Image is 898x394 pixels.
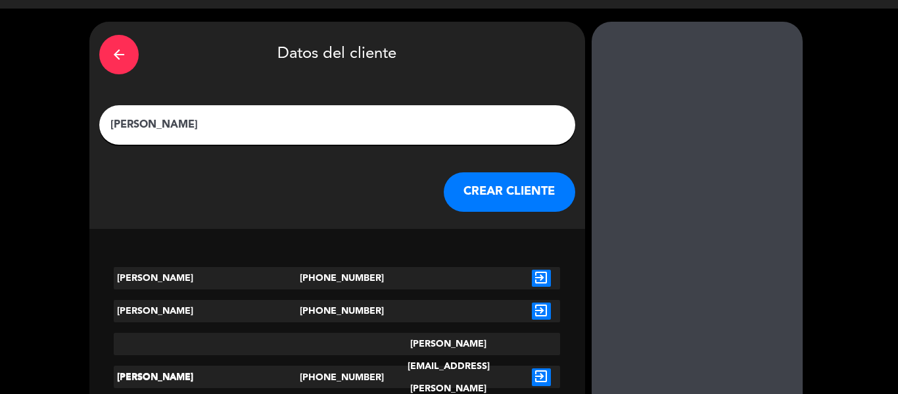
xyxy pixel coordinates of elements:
[114,300,300,322] div: [PERSON_NAME]
[99,32,575,78] div: Datos del cliente
[109,116,565,134] input: Escriba nombre, correo electrónico o número de teléfono...
[444,172,575,212] button: CREAR CLIENTE
[300,267,374,289] div: [PHONE_NUMBER]
[532,270,551,287] i: exit_to_app
[532,368,551,385] i: exit_to_app
[111,47,127,62] i: arrow_back
[114,366,300,388] div: [PERSON_NAME]
[532,303,551,320] i: exit_to_app
[300,300,374,322] div: [PHONE_NUMBER]
[114,267,300,289] div: [PERSON_NAME]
